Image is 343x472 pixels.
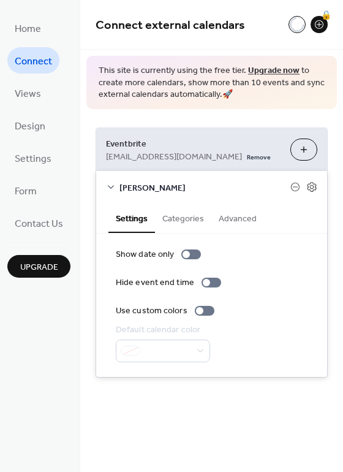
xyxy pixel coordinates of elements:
span: Views [15,85,41,104]
button: Advanced [211,204,264,232]
span: This site is currently using the free tier. to create more calendars, show more than 10 events an... [99,65,325,101]
a: Contact Us [7,210,70,236]
div: Use custom colors [116,305,187,318]
a: Form [7,177,44,204]
span: Design [15,117,45,136]
div: Default calendar color [116,324,208,337]
span: [PERSON_NAME] [119,181,290,194]
span: Upgrade [20,261,58,274]
span: Form [15,182,37,201]
a: Connect [7,47,59,74]
button: Settings [108,204,155,233]
div: Hide event end time [116,276,194,289]
a: Upgrade now [248,63,300,79]
span: Contact Us [15,215,63,234]
a: Views [7,80,48,106]
span: Remove [247,153,271,161]
button: Categories [155,204,211,232]
a: Settings [7,145,59,171]
button: Upgrade [7,255,70,278]
span: Settings [15,150,51,169]
span: Connect [15,52,52,71]
span: Connect external calendars [96,13,245,37]
span: Home [15,20,41,39]
a: Design [7,112,53,139]
a: Home [7,15,48,41]
span: [EMAIL_ADDRESS][DOMAIN_NAME] [106,150,242,163]
div: Show date only [116,248,174,261]
span: Eventbrite [106,137,281,150]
